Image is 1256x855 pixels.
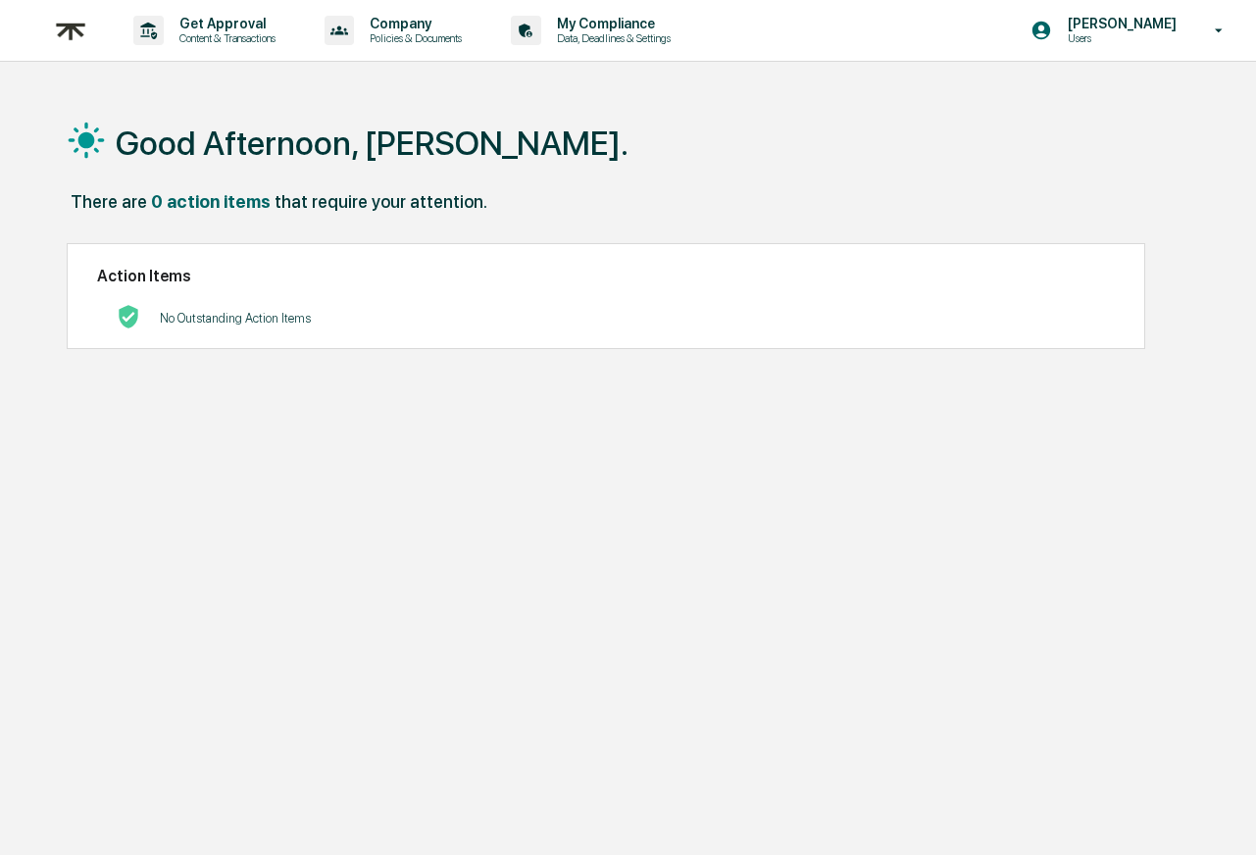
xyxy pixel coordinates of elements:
[541,16,680,31] p: My Compliance
[1052,16,1186,31] p: [PERSON_NAME]
[71,191,147,212] div: There are
[354,31,472,45] p: Policies & Documents
[1052,31,1186,45] p: Users
[151,191,271,212] div: 0 action items
[354,16,472,31] p: Company
[160,311,311,326] p: No Outstanding Action Items
[97,267,1115,285] h2: Action Items
[117,305,140,328] img: No Actions logo
[275,191,487,212] div: that require your attention.
[541,31,680,45] p: Data, Deadlines & Settings
[164,31,285,45] p: Content & Transactions
[116,124,628,163] h1: Good Afternoon, [PERSON_NAME].
[164,16,285,31] p: Get Approval
[47,7,94,55] img: logo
